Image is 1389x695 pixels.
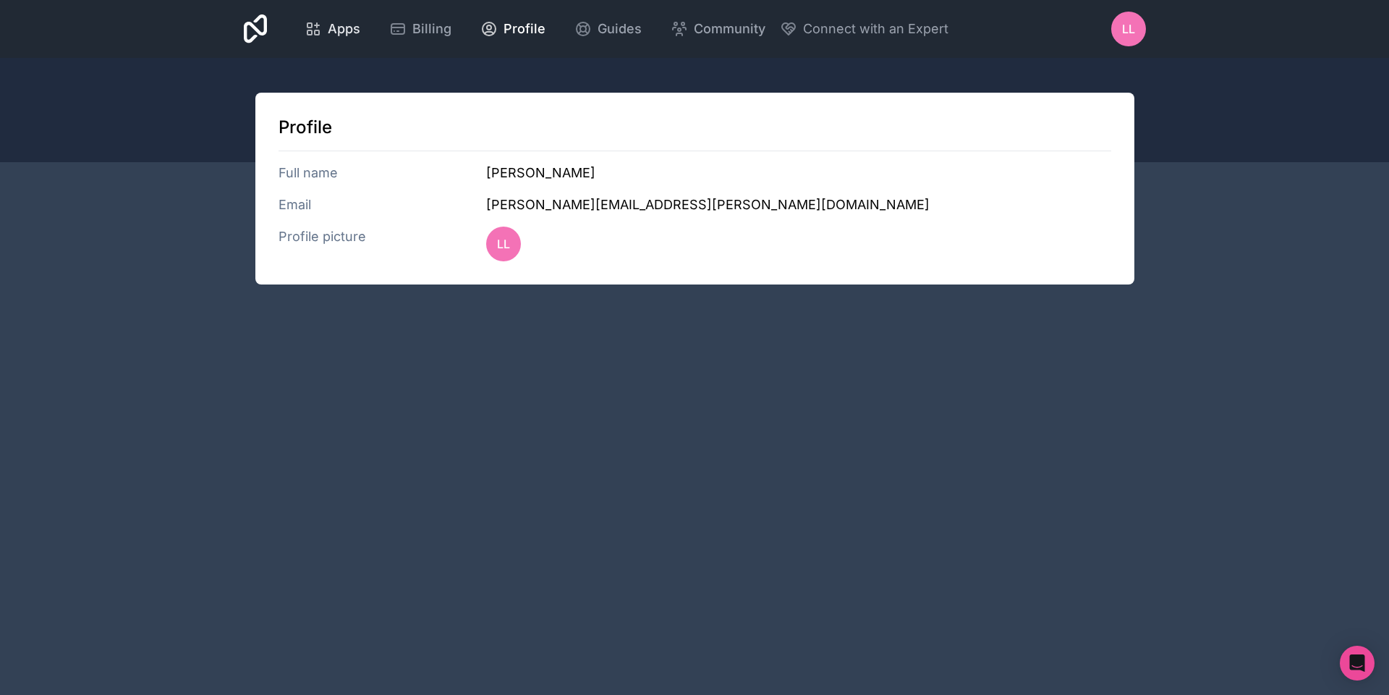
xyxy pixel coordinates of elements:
[803,19,948,39] span: Connect with an Expert
[694,19,765,39] span: Community
[497,235,510,253] span: LL
[563,13,653,45] a: Guides
[328,19,360,39] span: Apps
[1122,20,1135,38] span: LL
[279,163,487,183] h3: Full name
[279,116,1111,139] h1: Profile
[469,13,557,45] a: Profile
[279,195,487,215] h3: Email
[486,163,1110,183] h3: [PERSON_NAME]
[486,195,1110,215] h3: [PERSON_NAME][EMAIL_ADDRESS][PERSON_NAME][DOMAIN_NAME]
[378,13,463,45] a: Billing
[659,13,777,45] a: Community
[504,19,545,39] span: Profile
[598,19,642,39] span: Guides
[780,19,948,39] button: Connect with an Expert
[412,19,451,39] span: Billing
[1340,646,1375,681] div: Open Intercom Messenger
[293,13,372,45] a: Apps
[279,227,487,261] h3: Profile picture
